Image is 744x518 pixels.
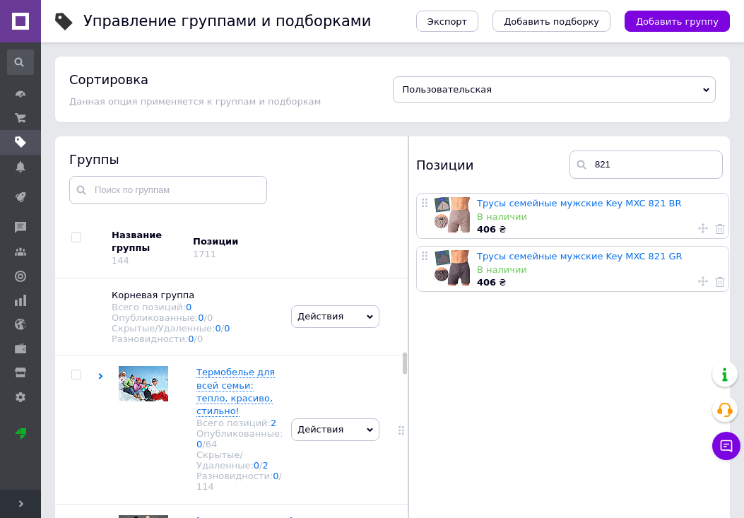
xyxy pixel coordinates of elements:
[196,481,214,492] div: 114
[477,198,682,208] a: Трусы семейные мужские Key MXC 821 BR
[477,251,683,261] a: Трусы семейные мужские Key MXC 821 GR
[477,224,496,235] b: 406
[477,223,721,236] div: ₴
[254,460,259,471] a: 0
[416,11,478,32] button: Экспорт
[297,424,343,435] span: Действия
[259,460,268,471] span: /
[625,11,730,32] button: Добавить группу
[112,229,182,254] div: Название группы
[477,277,496,288] b: 406
[194,334,203,344] span: /
[715,222,725,235] a: Удалить товар
[188,334,194,344] a: 0
[224,323,230,334] a: 0
[196,439,202,449] a: 0
[196,449,283,471] div: Скрытые/Удаленные:
[83,13,371,30] h1: Управление группами и подборками
[193,249,216,259] div: 1711
[193,235,313,248] div: Позиции
[715,275,725,288] a: Удалить товар
[206,439,218,449] div: 64
[69,176,267,204] input: Поиск по группам
[492,11,610,32] button: Добавить подборку
[196,471,283,492] div: Разновидности:
[198,312,203,323] a: 0
[196,418,283,428] div: Всего позиций:
[636,16,719,27] span: Добавить группу
[196,428,283,449] div: Опубликованные:
[221,323,230,334] span: /
[477,211,721,223] div: В наличии
[477,276,721,289] div: ₴
[207,312,213,323] div: 0
[197,334,203,344] div: 0
[196,471,282,492] span: /
[186,302,191,312] a: 0
[712,432,740,460] button: Чат с покупателем
[204,312,213,323] span: /
[69,96,321,107] span: Данная опция применяется к группам и подборкам
[112,312,277,323] div: Опубликованные:
[69,72,148,87] h4: Сортировка
[112,302,277,312] div: Всего позиций:
[112,290,194,300] span: Корневая группа
[215,323,221,334] a: 0
[297,311,343,322] span: Действия
[504,16,599,27] span: Добавить подборку
[263,460,268,471] a: 2
[477,264,721,276] div: В наличии
[403,84,492,95] span: Пользовательская
[112,334,277,344] div: Разновидности:
[427,16,467,27] span: Экспорт
[271,418,276,428] a: 2
[112,323,277,334] div: Скрытые/Удаленные:
[196,367,275,416] span: Термобелье для всей семьи: тепло, красиво, стильно!
[273,471,278,481] a: 0
[202,439,217,449] span: /
[416,151,569,179] div: Позиции
[69,151,394,168] div: Группы
[569,151,723,179] input: Поиск по товарам
[119,366,168,401] img: Термобелье для всей семьи: тепло, красиво, стильно!
[112,255,129,266] div: 144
